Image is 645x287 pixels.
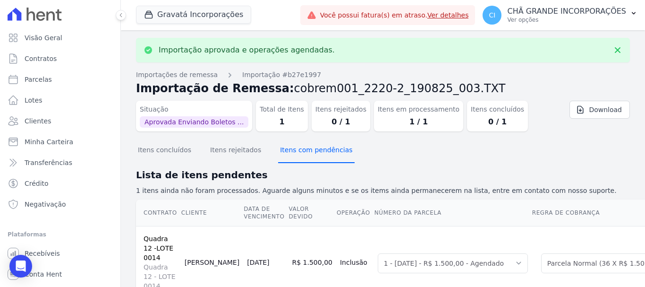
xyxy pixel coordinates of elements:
[4,174,117,193] a: Crédito
[471,116,524,128] dd: 0 / 1
[136,200,181,226] th: Contrato
[320,10,469,20] span: Você possui fatura(s) em atraso.
[374,200,532,226] th: Número da Parcela
[140,104,248,114] dt: Situação
[25,249,60,258] span: Recebíveis
[243,200,288,226] th: Data de Vencimento
[242,70,321,80] a: Importação #b27e1997
[336,200,374,226] th: Operação
[278,139,354,163] button: Itens com pendências
[136,70,218,80] a: Importações de remessa
[181,200,243,226] th: Cliente
[4,244,117,263] a: Recebíveis
[25,158,72,167] span: Transferências
[159,45,335,55] p: Importação aprovada e operações agendadas.
[4,91,117,110] a: Lotes
[25,54,57,63] span: Contratos
[25,116,51,126] span: Clientes
[289,200,336,226] th: Valor devido
[136,168,630,182] h2: Lista de itens pendentes
[260,116,304,128] dd: 1
[4,195,117,214] a: Negativação
[25,33,62,43] span: Visão Geral
[4,132,117,151] a: Minha Carteira
[144,235,173,261] a: Quadra 12 -LOTE 0014
[25,137,73,147] span: Minha Carteira
[507,7,626,16] p: CHÃ GRANDE INCORPORAÇÕES
[140,116,248,128] span: Aprovada Enviando Boletos ...
[4,265,117,284] a: Conta Hent
[136,70,630,80] nav: Breadcrumb
[4,112,117,130] a: Clientes
[25,270,62,279] span: Conta Hent
[8,229,113,240] div: Plataformas
[25,96,42,105] span: Lotes
[378,104,459,114] dt: Itens em processamento
[9,255,32,278] div: Open Intercom Messenger
[315,104,366,114] dt: Itens rejeitados
[208,139,263,163] button: Itens rejeitados
[315,116,366,128] dd: 0 / 1
[25,75,52,84] span: Parcelas
[507,16,626,24] p: Ver opções
[25,200,66,209] span: Negativação
[25,179,49,188] span: Crédito
[471,104,524,114] dt: Itens concluídos
[136,139,193,163] button: Itens concluídos
[569,101,630,119] a: Download
[294,82,506,95] span: cobrem001_2220-2_190825_003.TXT
[4,28,117,47] a: Visão Geral
[378,116,459,128] dd: 1 / 1
[475,2,645,28] button: CI CHÃ GRANDE INCORPORAÇÕES Ver opções
[136,80,630,97] h2: Importação de Remessa:
[4,153,117,172] a: Transferências
[260,104,304,114] dt: Total de Itens
[489,12,496,18] span: CI
[4,49,117,68] a: Contratos
[136,6,251,24] button: Gravatá Incorporações
[427,11,469,19] a: Ver detalhes
[4,70,117,89] a: Parcelas
[136,186,630,196] p: 1 itens ainda não foram processados. Aguarde alguns minutos e se os items ainda permanecerem na l...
